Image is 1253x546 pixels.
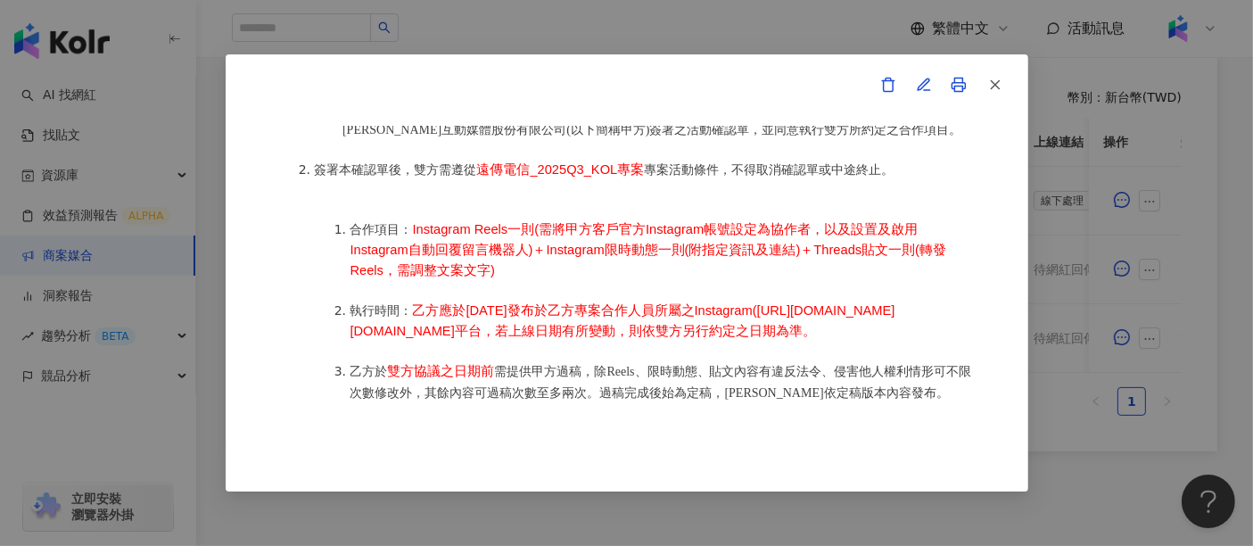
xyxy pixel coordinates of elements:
[350,365,972,399] span: 需提供甲方過稿，除Reels、限時動態、貼文內容有違反法令、侵害他人權利情形可不限次數修改外，其餘內容可過稿次數至多兩次。過稿完成後始為定稿，[PERSON_NAME]依定稿版本內容發布。
[350,304,413,318] span: 執行時間：
[413,222,647,236] span: Instagram Reels一則(需將甲方客戶官方
[350,223,413,236] span: 合作項目：
[350,303,895,338] span: 乙方應於[DATE]發布於乙方專案合作人員所屬之Instagram([URL][DOMAIN_NAME][DOMAIN_NAME]平台，若上線日期有所變動，則依雙方另行約定之日期為準。
[644,163,894,177] span: 專案活動條件，不得取消確認單或中途終止。
[477,162,645,177] span: 遠傳電信_2025Q3_KOL專案
[350,365,388,378] span: 乙方於
[388,364,495,378] span: 雙方協議之日期前
[646,222,730,236] span: Instagram帳號
[350,222,947,277] span: 設定為協作者，以及設置及啟用Instagram自動回覆留言機器人)＋Instagram限時動態一則(附指定資訊及連結)＋Threads貼文一則(轉發Reels，需調整文案文字)
[315,163,477,177] span: 簽署本確認單後，雙方需遵從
